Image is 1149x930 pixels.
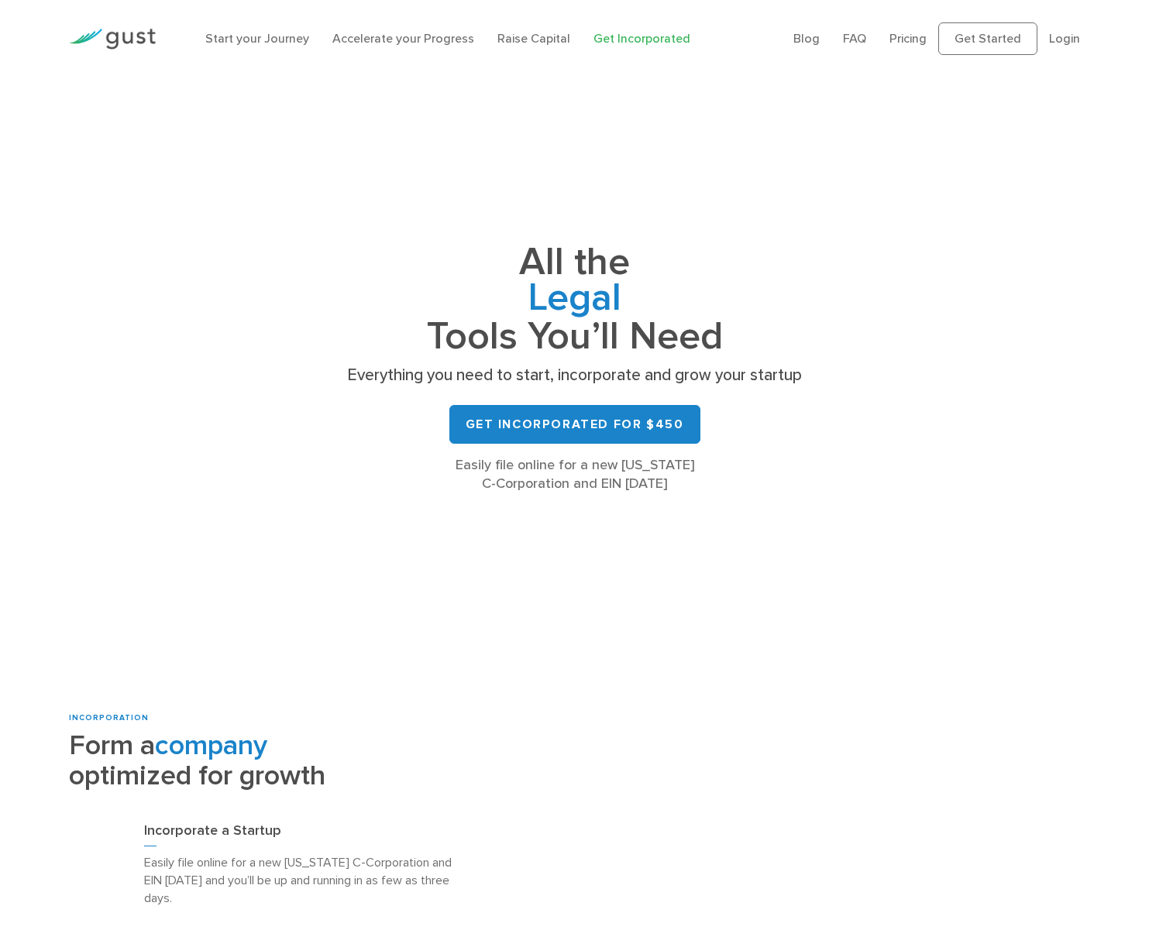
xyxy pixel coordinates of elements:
a: FAQ [843,31,866,46]
p: Easily file online for a new [US_STATE] C-Corporation and EIN [DATE] and you’ll be up and running... [144,853,456,907]
a: Raise Capital [497,31,570,46]
a: Get Incorporated [593,31,690,46]
a: Login [1049,31,1080,46]
div: Easily file online for a new [US_STATE] C-Corporation and EIN [DATE] [342,456,807,493]
a: Get Incorporated for $450 [449,405,700,444]
img: Gust Logo [69,29,156,50]
div: INCORPORATION [69,712,476,724]
h2: Form a optimized for growth [69,730,476,791]
a: Start your Journey [205,31,309,46]
span: Legal [342,280,807,319]
h1: All the Tools You’ll Need [342,245,807,354]
h3: Incorporate a Startup [144,822,456,846]
a: Get Started [938,22,1037,55]
p: Everything you need to start, incorporate and grow your startup [342,365,807,386]
a: Accelerate your Progress [332,31,474,46]
span: company [155,729,267,762]
a: Blog [793,31,820,46]
a: Pricing [889,31,927,46]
